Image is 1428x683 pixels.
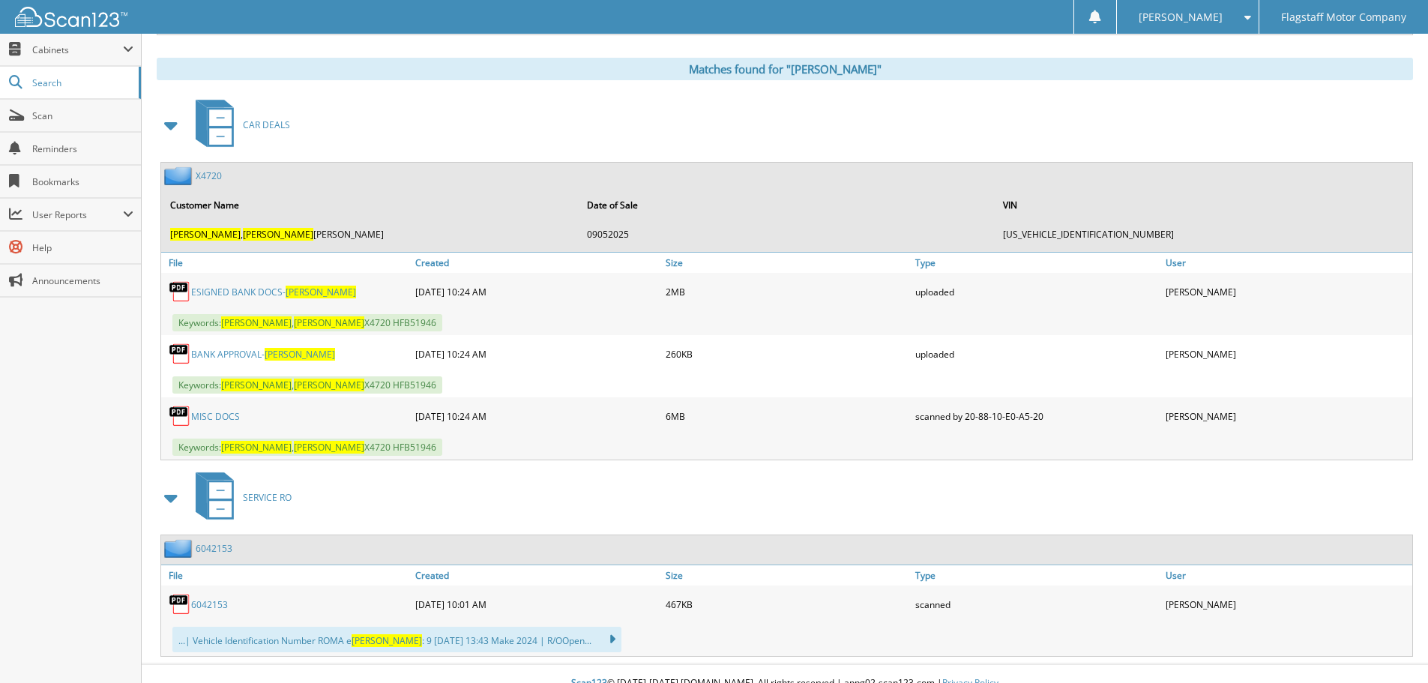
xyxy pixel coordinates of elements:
[172,439,442,456] span: Keywords: , X4720 HFB51946
[172,376,442,394] span: Keywords: , X4720 HFB51946
[995,222,1411,247] td: [US_VEHICLE_IDENTIFICATION_NUMBER]
[32,76,131,89] span: Search
[912,253,1162,273] a: Type
[294,379,364,391] span: [PERSON_NAME]
[161,565,412,586] a: File
[265,348,335,361] span: [PERSON_NAME]
[161,253,412,273] a: File
[15,7,127,27] img: scan123-logo-white.svg
[412,565,662,586] a: Created
[157,58,1413,80] div: Matches found for "[PERSON_NAME]"
[163,190,578,220] th: Customer Name
[243,228,313,241] span: [PERSON_NAME]
[191,410,240,423] a: MISC DOCS
[187,468,292,527] a: SERVICE RO
[169,343,191,365] img: PDF.png
[32,175,133,188] span: Bookmarks
[221,379,292,391] span: [PERSON_NAME]
[412,277,662,307] div: [DATE] 10:24 AM
[286,286,356,298] span: [PERSON_NAME]
[172,627,621,652] div: ...| Vehicle Identification Number ROMA e : 9 [DATE] 13:43 Make 2024 | R/OOpen...
[32,43,123,56] span: Cabinets
[187,95,290,154] a: CAR DEALS
[169,280,191,303] img: PDF.png
[912,401,1162,431] div: scanned by 20-88-10-E0-A5-20
[1162,339,1412,369] div: [PERSON_NAME]
[294,441,364,454] span: [PERSON_NAME]
[294,316,364,329] span: [PERSON_NAME]
[912,589,1162,619] div: scanned
[221,316,292,329] span: [PERSON_NAME]
[169,593,191,616] img: PDF.png
[662,277,912,307] div: 2MB
[912,565,1162,586] a: Type
[163,222,578,247] td: , [PERSON_NAME]
[1281,13,1406,22] span: Flagstaff Motor Company
[164,166,196,185] img: folder2.png
[662,401,912,431] div: 6MB
[32,274,133,287] span: Announcements
[662,565,912,586] a: Size
[169,405,191,427] img: PDF.png
[172,314,442,331] span: Keywords: , X4720 HFB51946
[170,228,241,241] span: [PERSON_NAME]
[1162,253,1412,273] a: User
[196,169,222,182] a: X4720
[662,589,912,619] div: 467KB
[662,339,912,369] div: 260KB
[32,109,133,122] span: Scan
[662,253,912,273] a: Size
[196,542,232,555] a: 6042153
[32,241,133,254] span: Help
[191,286,356,298] a: ESIGNED BANK DOCS-[PERSON_NAME]
[1162,277,1412,307] div: [PERSON_NAME]
[352,634,422,647] span: [PERSON_NAME]
[191,348,335,361] a: BANK APPROVAL-[PERSON_NAME]
[1139,13,1223,22] span: [PERSON_NAME]
[221,441,292,454] span: [PERSON_NAME]
[579,190,995,220] th: Date of Sale
[243,118,290,131] span: CAR DEALS
[912,277,1162,307] div: uploaded
[191,598,228,611] a: 6042153
[412,339,662,369] div: [DATE] 10:24 AM
[164,539,196,558] img: folder2.png
[579,222,995,247] td: 09052025
[32,142,133,155] span: Reminders
[912,339,1162,369] div: uploaded
[1162,565,1412,586] a: User
[243,491,292,504] span: SERVICE RO
[1353,611,1428,683] iframe: Chat Widget
[412,589,662,619] div: [DATE] 10:01 AM
[995,190,1411,220] th: VIN
[32,208,123,221] span: User Reports
[1162,401,1412,431] div: [PERSON_NAME]
[1162,589,1412,619] div: [PERSON_NAME]
[412,253,662,273] a: Created
[412,401,662,431] div: [DATE] 10:24 AM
